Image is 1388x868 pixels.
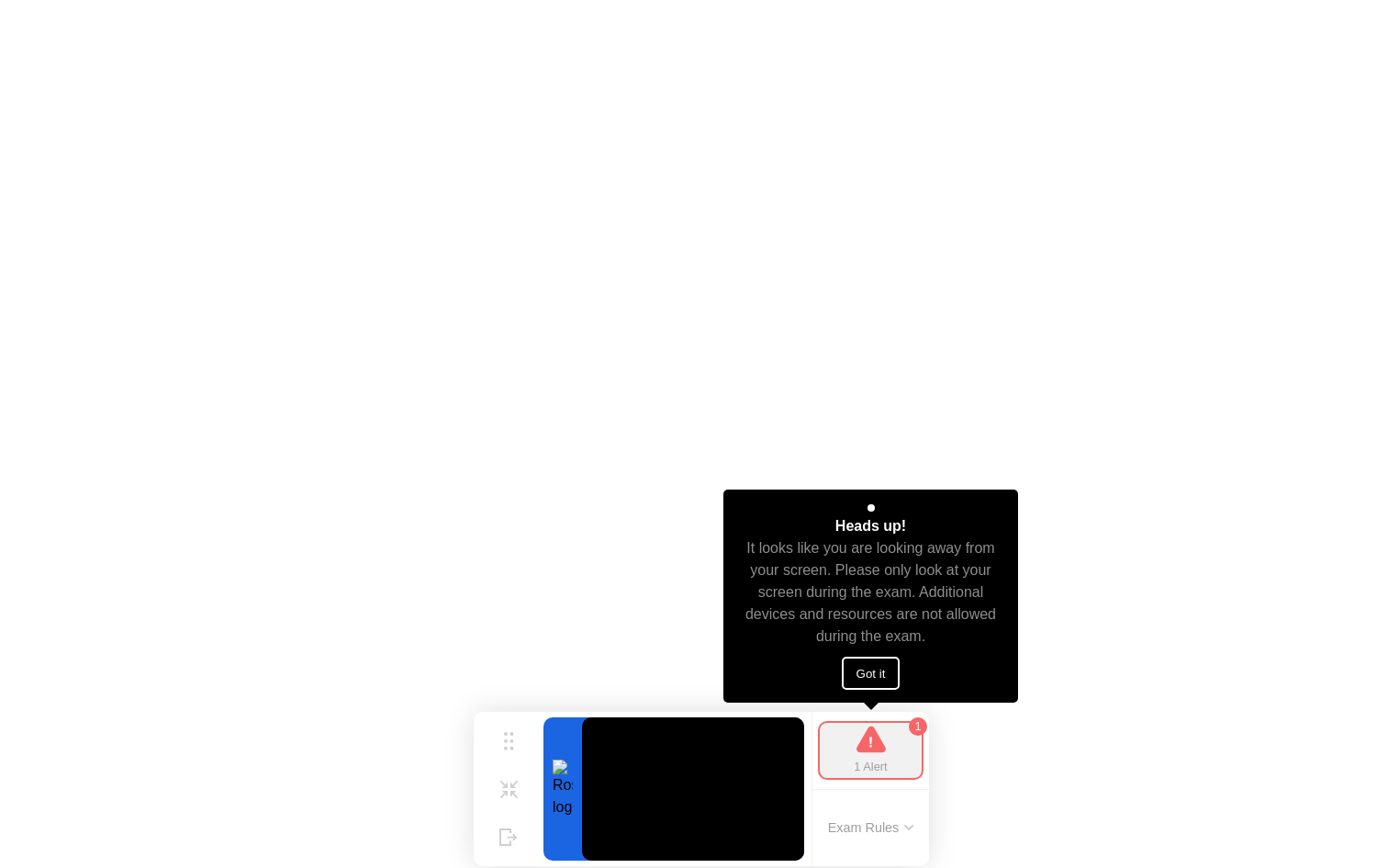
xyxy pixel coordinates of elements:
div: Heads up! [835,515,906,537]
div: It looks like you are looking away from your screen. Please only look at your screen during the e... [740,537,1002,648]
button: Got it [842,657,901,690]
button: Exam Rules [823,819,920,836]
div: 1 [909,717,927,736]
div: 1 Alert [854,758,887,775]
